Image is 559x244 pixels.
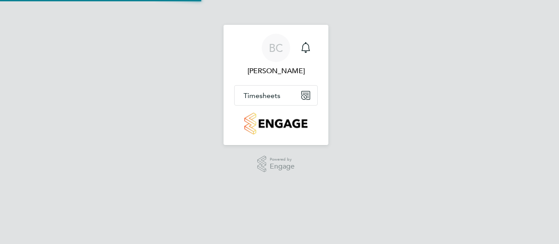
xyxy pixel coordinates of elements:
span: Engage [270,163,295,170]
span: Timesheets [244,91,280,100]
span: Powered by [270,156,295,163]
button: Timesheets [235,86,317,105]
img: countryside-properties-logo-retina.png [244,113,307,134]
nav: Main navigation [224,25,328,145]
span: Bren Conway [234,66,318,76]
a: Go to home page [234,113,318,134]
a: BC[PERSON_NAME] [234,34,318,76]
span: BC [269,42,283,54]
a: Powered byEngage [257,156,295,173]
